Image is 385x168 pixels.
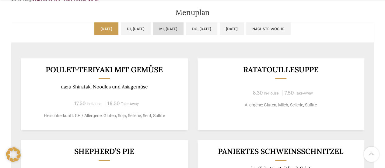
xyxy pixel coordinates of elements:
[107,100,120,107] span: 16.50
[28,84,180,90] p: dazu Shirataki Noodles und Asiagemüse
[205,102,357,108] p: Allergene: Gluten, Milch, Sellerie, Sulfite
[285,89,294,96] span: 7.50
[28,66,180,73] h3: Poulet-Teriyaki mit Gemüse
[205,148,357,155] h3: Paniertes Schweinsschnitzel
[246,22,291,35] a: Nächste Woche
[153,22,184,35] a: Mi, [DATE]
[205,66,357,73] h3: Ratatouillesuppe
[220,22,244,35] a: [DATE]
[121,22,151,35] a: Di, [DATE]
[253,89,263,96] span: 8.30
[94,22,118,35] a: [DATE]
[264,91,279,95] span: In-House
[28,113,180,119] p: Fleischherkunft: CH / Allergene: Gluten, Soja, Sellerie, Senf, Sulfite
[186,22,217,35] a: Do, [DATE]
[11,9,374,16] h2: Menuplan
[74,100,86,107] span: 17.50
[295,91,313,95] span: Take-Away
[364,147,379,162] a: Scroll to top button
[28,148,180,155] h3: Shepherd’s Pie
[87,102,102,106] span: In-House
[121,102,139,106] span: Take-Away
